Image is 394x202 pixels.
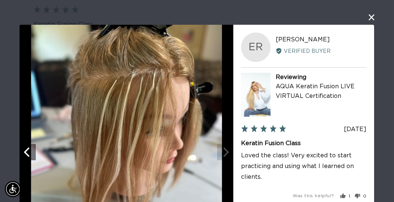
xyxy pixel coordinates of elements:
button: close this modal window [367,13,376,22]
span: [PERSON_NAME] [276,37,330,42]
div: ER [241,32,271,62]
button: No [352,194,367,199]
h2: Keratin Fusion Class [241,139,366,147]
p: Loved the class! Very excited to start practicing and using what I learned on clients. [241,150,366,182]
img: AQUA Keratin Fusion LIVE VIRTUAL Certification [241,73,271,117]
a: AQUA Keratin Fusion LIVE VIRTUAL Certification [276,84,355,99]
span: [DATE] [344,126,367,132]
button: Previous [20,144,36,160]
div: Verified Buyer [276,47,366,55]
button: Yes [340,194,350,199]
div: Reviewing [276,73,366,82]
span: Was this helpful? [293,194,334,198]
